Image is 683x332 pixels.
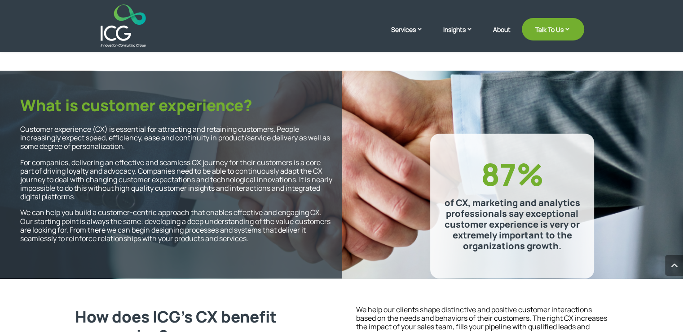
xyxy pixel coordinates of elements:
[522,18,584,40] a: Talk To Us
[391,25,432,47] a: Services
[435,197,590,256] h3: of CX, marketing and analytics professionals say exceptional customer experience is very or extre...
[443,25,482,47] a: Insights
[638,289,683,332] iframe: Chat Widget
[20,96,333,119] h2: What is customer experience?
[481,153,516,195] span: 87
[493,26,511,47] a: About
[20,125,333,158] p: Customer experience (CX) is essential for attracting and retaining customers. People increasingly...
[516,153,544,195] span: %
[20,208,333,243] p: We can help you build a customer-centric approach that enables effective and engaging CX. Our sta...
[101,4,146,47] img: ICG
[20,158,333,209] p: For companies, delivering an effective and seamless CX journey for their customers is a core part...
